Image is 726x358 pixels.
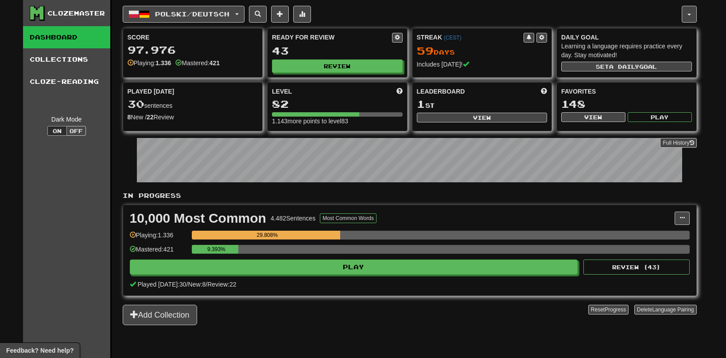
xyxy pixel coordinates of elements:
div: Streak [417,33,524,42]
strong: 421 [210,59,220,67]
div: 97.976 [128,44,258,55]
a: Dashboard [23,26,110,48]
button: Add Collection [123,305,197,325]
div: Playing: [128,59,171,67]
span: Open feedback widget [6,346,74,355]
div: Score [128,33,258,42]
p: In Progress [123,191,697,200]
span: Progress [605,307,626,313]
div: Mastered: [175,59,220,67]
span: Played [DATE]: 30 [137,281,186,288]
button: DeleteLanguage Pairing [634,305,697,315]
button: Off [66,126,86,136]
div: Daily Goal [561,33,692,42]
div: Dark Mode [30,115,104,124]
strong: 1.336 [155,59,171,67]
span: 30 [128,98,144,110]
strong: 8 [128,114,131,121]
button: Play [130,260,578,275]
button: View [561,112,625,122]
div: Ready for Review [272,33,392,42]
div: Clozemaster [47,9,105,18]
button: Most Common Words [320,213,377,223]
span: Score more points to level up [396,87,403,96]
div: Mastered: 421 [130,245,187,260]
div: 82 [272,98,403,110]
button: Review [272,59,403,73]
div: 10,000 Most Common [130,212,266,225]
span: / [186,281,188,288]
span: Level [272,87,292,96]
span: a daily [609,63,639,70]
strong: 22 [147,114,154,121]
div: Learning a language requires practice every day. Stay motivated! [561,42,692,59]
span: Leaderboard [417,87,465,96]
span: / [206,281,207,288]
button: More stats [293,6,311,23]
a: Cloze-Reading [23,71,110,93]
span: Polski / Deutsch [155,10,229,18]
button: ResetProgress [588,305,629,315]
a: Full History [660,138,696,148]
span: 59 [417,44,434,57]
a: (CEST) [444,35,462,41]
span: 1 [417,98,425,110]
div: Playing: 1.336 [130,231,187,245]
div: 4.482 Sentences [271,214,315,223]
button: Add sentence to collection [271,6,289,23]
div: 1.143 more points to level 83 [272,117,403,126]
span: Review: 22 [207,281,236,288]
div: New / Review [128,113,258,122]
button: Polski/Deutsch [123,6,245,23]
button: View [417,113,547,122]
span: This week in points, UTC [541,87,547,96]
span: Language Pairing [652,307,694,313]
div: 148 [561,98,692,110]
div: Favorites [561,87,692,96]
button: Search sentences [249,6,267,23]
button: On [47,126,67,136]
div: Includes [DATE]! [417,60,547,69]
div: 29.808% [194,231,340,240]
div: st [417,98,547,110]
button: Seta dailygoal [561,62,692,71]
div: Day s [417,45,547,57]
div: 43 [272,45,403,56]
div: sentences [128,98,258,110]
button: Review (43) [583,260,690,275]
span: New: 8 [188,281,206,288]
button: Play [628,112,692,122]
span: Played [DATE] [128,87,175,96]
div: 9.393% [194,245,238,254]
a: Collections [23,48,110,71]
